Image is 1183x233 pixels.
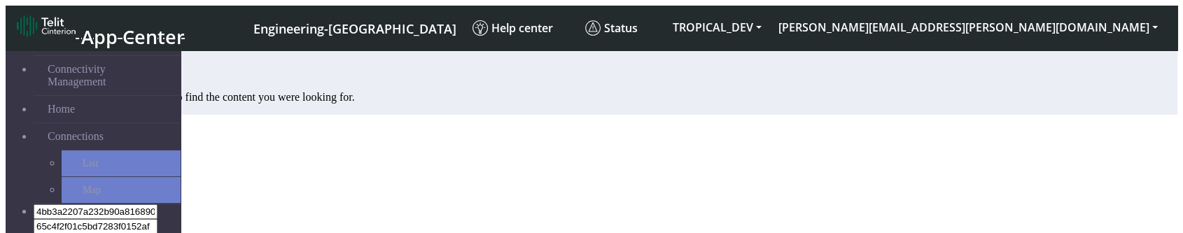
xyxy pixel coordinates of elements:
[34,96,181,122] a: Home
[472,20,553,36] span: Help center
[585,20,638,36] span: Status
[34,56,181,95] a: Connectivity Management
[472,20,488,36] img: knowledge.svg
[580,15,664,41] a: Status
[93,91,1002,104] p: We were not able to find the content you were looking for.
[467,15,580,41] a: Help center
[664,15,770,40] button: TROPICAL_DEV
[93,58,1002,77] h1: Oops, 404!
[770,15,1166,40] button: [PERSON_NAME][EMAIL_ADDRESS][PERSON_NAME][DOMAIN_NAME]
[253,20,456,37] span: Engineering-[GEOGRAPHIC_DATA]
[17,11,183,45] a: App Center
[81,24,185,50] span: App Center
[253,15,456,41] a: Your current platform instance
[17,15,76,37] img: logo-telit-cinterion-gw-new.png
[585,20,601,36] img: status.svg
